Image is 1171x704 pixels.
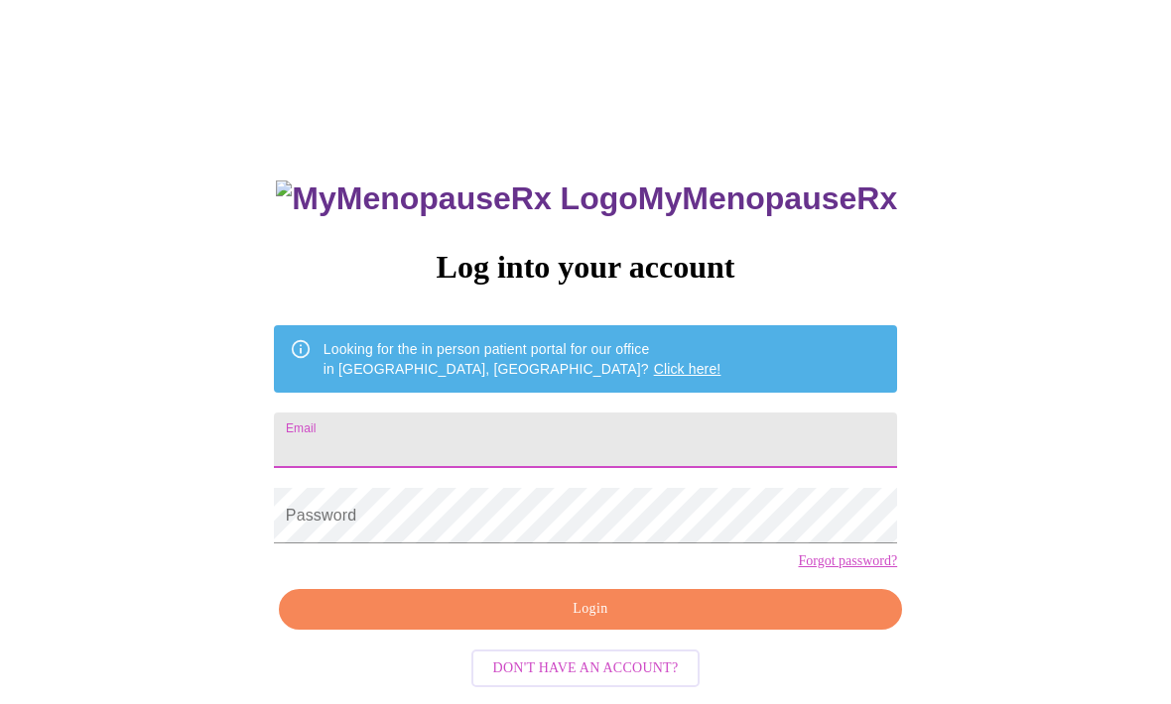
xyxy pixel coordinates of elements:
[324,331,721,387] div: Looking for the in person patient portal for our office in [GEOGRAPHIC_DATA], [GEOGRAPHIC_DATA]?
[276,180,897,217] h3: MyMenopauseRx
[276,180,637,217] img: MyMenopauseRx Logo
[654,361,721,377] a: Click here!
[302,597,879,622] span: Login
[466,657,706,674] a: Don't have an account?
[471,649,701,688] button: Don't have an account?
[279,589,902,630] button: Login
[274,249,897,286] h3: Log into your account
[493,656,679,681] span: Don't have an account?
[798,553,897,569] a: Forgot password?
